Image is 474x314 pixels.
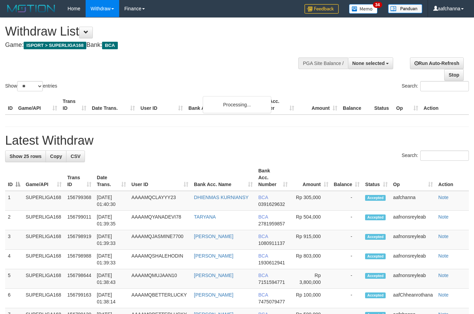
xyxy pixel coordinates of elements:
[390,165,436,191] th: Op: activate to sort column ascending
[60,95,89,115] th: Trans ID
[258,195,268,200] span: BCA
[290,250,331,269] td: Rp 803,000
[304,4,339,14] img: Feedback.jpg
[66,151,85,162] a: CSV
[194,273,233,278] a: [PERSON_NAME]
[64,191,94,211] td: 156799368
[436,165,469,191] th: Action
[46,151,66,162] a: Copy
[64,230,94,250] td: 156798919
[438,234,449,239] a: Note
[331,269,363,289] td: -
[129,165,191,191] th: User ID: activate to sort column ascending
[421,95,469,115] th: Action
[258,240,285,246] span: Copy 1080911137 to clipboard
[5,42,309,49] h4: Game: Bank:
[290,165,331,191] th: Amount: activate to sort column ascending
[5,191,23,211] td: 1
[5,269,23,289] td: 5
[102,42,117,49] span: BCA
[410,57,464,69] a: Run Auto-Refresh
[129,250,191,269] td: AAAAMQSHALEHODIN
[5,289,23,308] td: 6
[258,234,268,239] span: BCA
[89,95,138,115] th: Date Trans.
[23,211,64,230] td: SUPERLIGA168
[362,165,390,191] th: Status: activate to sort column ascending
[402,151,469,161] label: Search:
[94,250,129,269] td: [DATE] 01:39:33
[438,292,449,298] a: Note
[64,211,94,230] td: 156799011
[390,230,436,250] td: aafnonsreyleab
[444,69,464,81] a: Stop
[402,81,469,91] label: Search:
[331,250,363,269] td: -
[94,289,129,308] td: [DATE] 01:38:14
[298,57,348,69] div: PGA Site Balance /
[94,165,129,191] th: Date Trans.: activate to sort column ascending
[258,253,268,259] span: BCA
[71,154,80,159] span: CSV
[352,61,385,66] span: None selected
[365,273,386,279] span: Accepted
[255,165,290,191] th: Bank Acc. Number: activate to sort column ascending
[438,273,449,278] a: Note
[129,230,191,250] td: AAAAMQJASMINE7700
[349,4,378,14] img: Button%20Memo.svg
[10,154,41,159] span: Show 25 rows
[258,299,285,304] span: Copy 7475079477 to clipboard
[290,191,331,211] td: Rp 305,000
[23,269,64,289] td: SUPERLIGA168
[438,214,449,220] a: Note
[138,95,186,115] th: User ID
[5,165,23,191] th: ID: activate to sort column descending
[258,221,285,226] span: Copy 2781959857 to clipboard
[194,292,233,298] a: [PERSON_NAME]
[290,230,331,250] td: Rp 915,000
[390,269,436,289] td: aafnonsreyleab
[340,95,372,115] th: Balance
[94,230,129,250] td: [DATE] 01:39:33
[390,250,436,269] td: aafnonsreyleab
[94,191,129,211] td: [DATE] 01:40:30
[129,191,191,211] td: AAAAMQCLAYYY23
[365,214,386,220] span: Accepted
[194,195,248,200] a: DHIENMAS KURNIANSY
[186,95,253,115] th: Bank Acc. Name
[420,81,469,91] input: Search:
[258,292,268,298] span: BCA
[388,4,422,13] img: panduan.png
[23,191,64,211] td: SUPERLIGA168
[390,191,436,211] td: aafchanna
[394,95,421,115] th: Op
[365,292,386,298] span: Accepted
[50,154,62,159] span: Copy
[203,96,271,113] div: Processing...
[331,211,363,230] td: -
[23,230,64,250] td: SUPERLIGA168
[23,250,64,269] td: SUPERLIGA168
[5,3,57,14] img: MOTION_logo.png
[17,81,43,91] select: Showentries
[438,253,449,259] a: Note
[5,95,15,115] th: ID
[331,165,363,191] th: Balance: activate to sort column ascending
[24,42,86,49] span: ISPORT > SUPERLIGA168
[194,214,216,220] a: TARYANA
[64,250,94,269] td: 156798988
[254,95,297,115] th: Bank Acc. Number
[297,95,340,115] th: Amount
[258,201,285,207] span: Copy 0391629632 to clipboard
[64,289,94,308] td: 156799163
[5,211,23,230] td: 2
[5,81,57,91] label: Show entries
[372,95,394,115] th: Status
[191,165,255,191] th: Bank Acc. Name: activate to sort column ascending
[64,269,94,289] td: 156798644
[258,214,268,220] span: BCA
[365,253,386,259] span: Accepted
[5,250,23,269] td: 4
[390,211,436,230] td: aafnonsreyleab
[5,134,469,147] h1: Latest Withdraw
